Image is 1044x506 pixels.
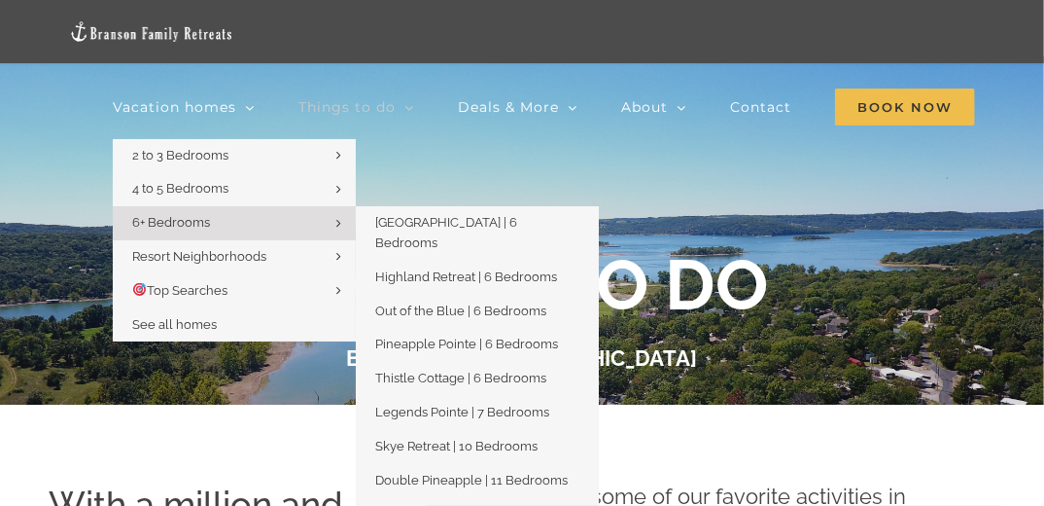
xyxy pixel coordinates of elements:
span: Out of the Blue | 6 Bedrooms [375,304,546,318]
span: Book Now [835,89,975,126]
span: Highland Retreat | 6 Bedrooms [375,270,557,284]
span: Deals & More [458,100,559,114]
a: Out of the Blue | 6 Bedrooms [356,295,599,329]
img: Branson Family Retreats Logo [69,20,234,43]
a: Thistle Cottage | 6 Bedrooms [356,362,599,396]
span: About [621,100,668,114]
a: Double Pineapple | 11 Bedrooms [356,464,599,498]
img: 🎯 [133,283,146,296]
nav: Main Menu Sticky [113,76,975,139]
a: Book Now [835,76,975,139]
a: Pineapple Pointe | 6 Bedrooms [356,328,599,362]
a: 4 to 5 Bedrooms [113,172,356,206]
span: Skye Retreat | 10 Bedrooms [375,439,538,453]
a: 🎯Top Searches [113,274,356,308]
a: [GEOGRAPHIC_DATA] | 6 Bedrooms [356,206,599,261]
a: See all homes [113,308,356,343]
a: 2 to 3 Bedrooms [113,139,356,173]
span: Things to do [298,100,396,114]
span: 6+ Bedrooms [132,215,210,230]
a: Skye Retreat | 10 Bedrooms [356,430,599,464]
a: Highland Retreat | 6 Bedrooms [356,261,599,295]
a: About [621,76,686,139]
a: Legends Pointe | 7 Bedrooms [356,396,599,430]
a: Things to do [298,76,414,139]
a: 6+ Bedrooms [113,206,356,240]
h3: Branson and [GEOGRAPHIC_DATA] [347,345,698,371]
span: Legends Pointe | 7 Bedrooms [375,405,549,419]
span: Resort Neighborhoods [132,249,266,264]
span: Vacation homes [113,100,236,114]
a: Vacation homes [113,76,255,139]
span: [GEOGRAPHIC_DATA] | 6 Bedrooms [375,215,517,250]
a: Deals & More [458,76,577,139]
span: Contact [730,100,791,114]
span: 2 to 3 Bedrooms [132,148,228,163]
span: Top Searches [132,283,227,298]
span: Double Pineapple | 11 Bedrooms [375,473,568,488]
span: See all homes [132,317,217,332]
span: 4 to 5 Bedrooms [132,181,228,196]
a: Resort Neighborhoods [113,240,356,274]
span: Pineapple Pointe | 6 Bedrooms [375,337,558,351]
a: Contact [730,76,791,139]
span: Thistle Cottage | 6 Bedrooms [375,371,546,385]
